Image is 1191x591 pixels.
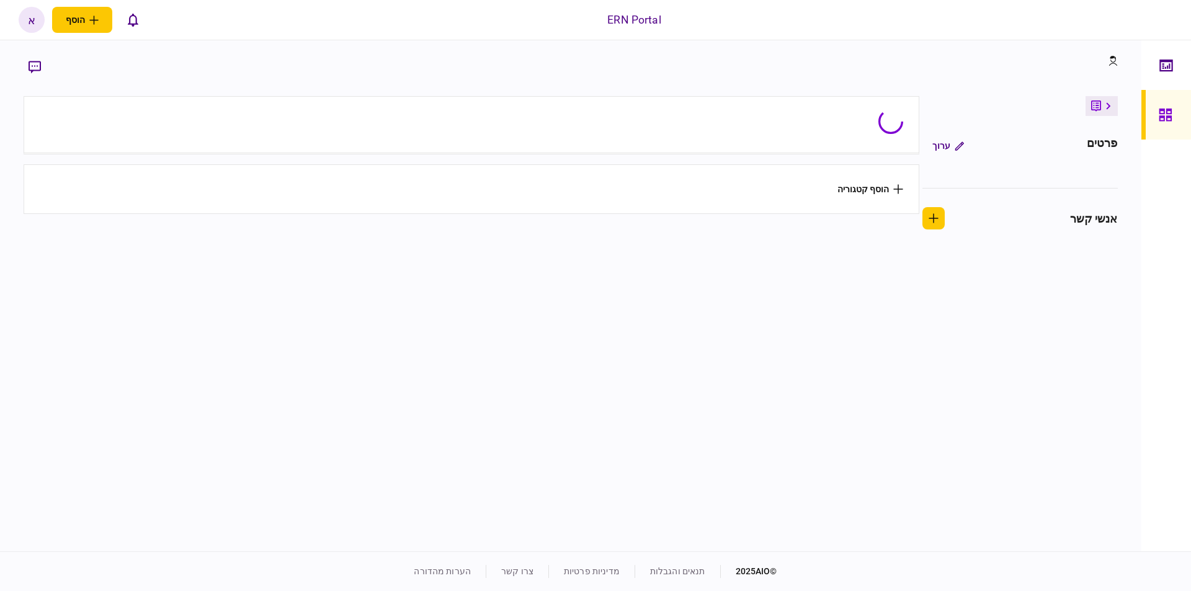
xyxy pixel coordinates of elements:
[564,566,620,576] a: מדיניות פרטיות
[1070,210,1118,227] div: אנשי קשר
[720,565,777,578] div: © 2025 AIO
[837,184,903,194] button: הוסף קטגוריה
[19,7,45,33] button: א
[607,12,661,28] div: ERN Portal
[120,7,146,33] button: פתח רשימת התראות
[414,566,471,576] a: הערות מהדורה
[501,566,533,576] a: צרו קשר
[922,135,974,157] button: ערוך
[52,7,112,33] button: פתח תפריט להוספת לקוח
[650,566,705,576] a: תנאים והגבלות
[1087,135,1118,157] div: פרטים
